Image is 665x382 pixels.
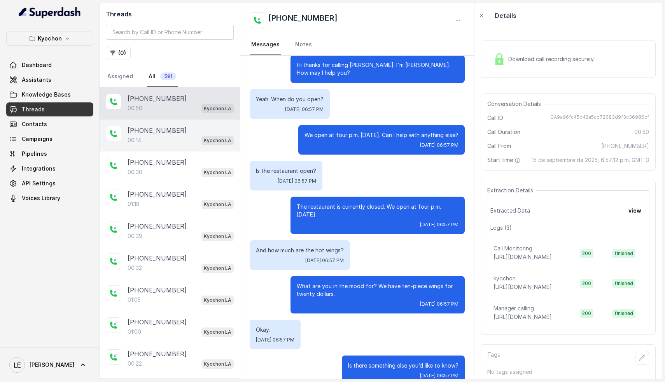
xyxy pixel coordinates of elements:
p: Kyochon LA [204,201,231,208]
span: [DATE] 06:57 PM [305,257,344,264]
p: 00:32 [128,264,142,272]
span: [URL][DOMAIN_NAME] [493,253,552,260]
span: Campaigns [22,135,52,143]
p: 00:39 [128,232,142,240]
span: [URL][DOMAIN_NAME] [493,283,552,290]
p: No tags assigned [487,368,649,376]
p: Kyochon LA [204,137,231,144]
p: And how much are the hot wings? [256,246,344,254]
a: Messages [250,34,281,55]
span: finished [612,309,635,318]
a: Dashboard [6,58,93,72]
p: Kyochon LA [204,360,231,368]
span: Conversation Details [487,100,544,108]
p: [PHONE_NUMBER] [128,94,187,103]
img: Lock Icon [493,53,505,65]
span: 15 de septiembre de 2025, 6:57:12 p.m. GMT-3 [532,156,649,164]
span: 200 [580,249,593,258]
span: CA9a96fc45d42e5cd72683d9f3c36986cf [550,114,649,122]
span: Threads [22,106,45,113]
p: [PHONE_NUMBER] [128,285,187,295]
p: Kyochon LA [204,264,231,272]
p: The restaurant is currently closed. We open at four p.m. [DATE]. [297,203,458,218]
p: [PHONE_NUMBER] [128,222,187,231]
span: Assistants [22,76,51,84]
text: LE [14,361,21,369]
p: 00:22 [128,360,142,368]
button: Kyochon [6,32,93,46]
p: Kyochon LA [204,169,231,176]
a: Pipelines [6,147,93,161]
span: Contacts [22,120,47,128]
span: Extracted Data [490,207,530,215]
span: 00:50 [634,128,649,136]
span: [DATE] 06:57 PM [256,337,294,343]
p: Kyochon [38,34,62,43]
a: Voices Library [6,191,93,205]
a: Assigned [106,66,135,87]
p: Yeah. When do you open? [256,95,324,103]
p: Kyochon LA [204,105,231,113]
span: API Settings [22,180,56,187]
p: What are you in the mood for? We have ten-piece wings for twenty dollars. [297,282,458,298]
p: [PHONE_NUMBER] [128,349,187,359]
p: Manager calling [493,305,534,312]
p: 01:18 [128,200,140,208]
span: 200 [580,309,593,318]
span: [PHONE_NUMBER] [601,142,649,150]
nav: Tabs [106,66,234,87]
p: 00:50 [128,104,142,112]
p: Call Monitoring [493,245,532,252]
span: [DATE] 06:57 PM [420,142,458,148]
span: 591 [160,72,176,80]
span: [DATE] 06:57 PM [420,222,458,228]
p: 01:00 [128,328,141,336]
p: 01:05 [128,296,141,304]
a: Campaigns [6,132,93,146]
p: Kyochon LA [204,296,231,304]
p: 00:14 [128,136,141,144]
a: [PERSON_NAME] [6,354,93,376]
span: [DATE] 06:57 PM [278,178,316,184]
p: [PHONE_NUMBER] [128,253,187,263]
p: Details [495,11,516,20]
h2: Threads [106,9,234,19]
span: Call From [487,142,511,150]
span: Download call recording securely [508,55,597,63]
p: [PHONE_NUMBER] [128,158,187,167]
a: All591 [147,66,178,87]
a: Integrations [6,162,93,176]
span: Start time [487,156,522,164]
img: light.svg [19,6,81,19]
span: 200 [580,279,593,288]
p: Tags [487,351,500,365]
p: Hi thanks for calling [PERSON_NAME]. I'm [PERSON_NAME]. How may I help you? [297,61,458,77]
p: Okay. [256,326,294,334]
p: Kyochon LA [204,232,231,240]
p: Is the restaurant open? [256,167,316,175]
span: [DATE] 06:57 PM [285,106,324,113]
span: Pipelines [22,150,47,158]
p: [PHONE_NUMBER] [128,317,187,327]
span: Integrations [22,165,56,173]
a: Contacts [6,117,93,131]
span: Call ID [487,114,503,122]
span: [DATE] 06:57 PM [420,301,458,307]
a: Notes [294,34,313,55]
span: Voices Library [22,194,60,202]
h2: [PHONE_NUMBER] [268,12,338,28]
nav: Tabs [250,34,465,55]
p: Is there something else you’d like to know? [348,362,458,370]
span: Dashboard [22,61,52,69]
a: API Settings [6,176,93,190]
a: Threads [6,102,93,116]
span: Call Duration [487,128,520,136]
input: Search by Call ID or Phone Number [106,25,234,40]
button: view [624,204,646,218]
span: [DATE] 06:57 PM [420,373,458,379]
p: [PHONE_NUMBER] [128,126,187,135]
span: Knowledge Bases [22,91,71,99]
span: finished [612,279,635,288]
a: Knowledge Bases [6,88,93,102]
p: Logs ( 3 ) [490,224,646,232]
